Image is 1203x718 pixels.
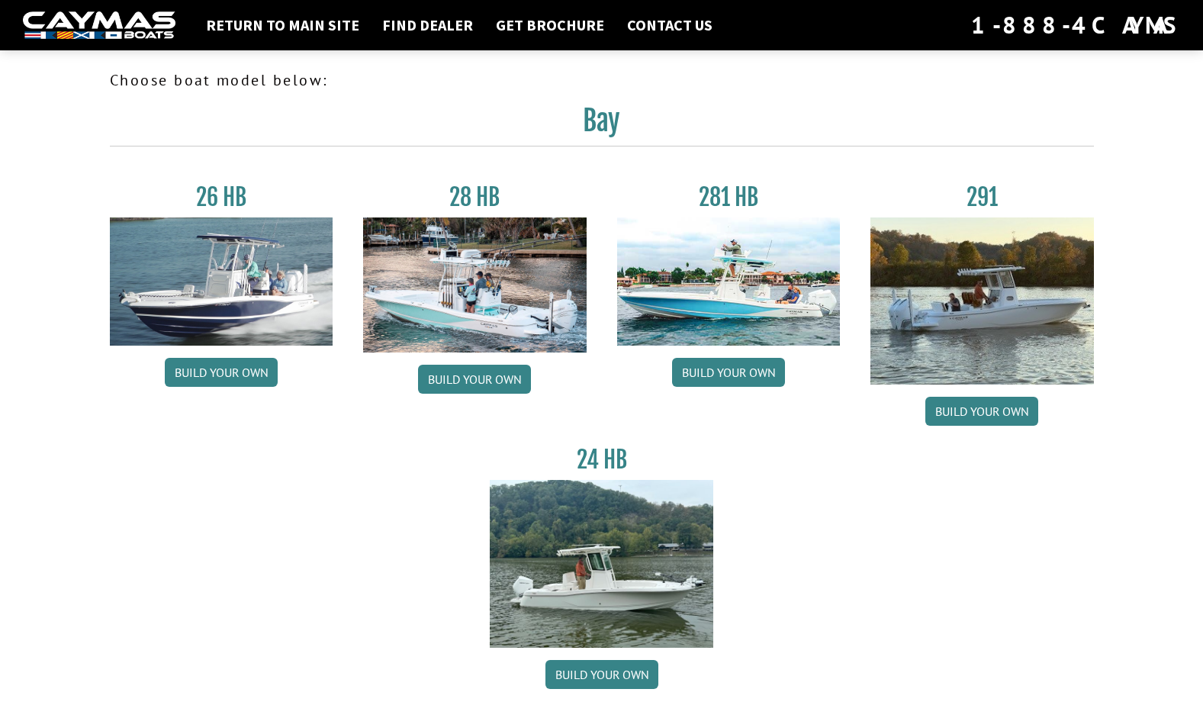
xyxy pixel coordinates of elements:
[490,480,713,647] img: 24_HB_thumbnail.jpg
[110,104,1094,146] h2: Bay
[971,8,1180,42] div: 1-888-4CAYMAS
[110,183,333,211] h3: 26 HB
[165,358,278,387] a: Build your own
[619,15,720,35] a: Contact Us
[925,397,1038,426] a: Build your own
[617,183,841,211] h3: 281 HB
[488,15,612,35] a: Get Brochure
[418,365,531,394] a: Build your own
[375,15,481,35] a: Find Dealer
[110,69,1094,92] p: Choose boat model below:
[110,217,333,346] img: 26_new_photo_resized.jpg
[23,11,175,40] img: white-logo-c9c8dbefe5ff5ceceb0f0178aa75bf4bb51f6bca0971e226c86eb53dfe498488.png
[672,358,785,387] a: Build your own
[363,183,587,211] h3: 28 HB
[870,217,1094,385] img: 291_Thumbnail.jpg
[617,217,841,346] img: 28-hb-twin.jpg
[545,660,658,689] a: Build your own
[363,217,587,353] img: 28_hb_thumbnail_for_caymas_connect.jpg
[490,446,713,474] h3: 24 HB
[870,183,1094,211] h3: 291
[198,15,367,35] a: Return to main site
